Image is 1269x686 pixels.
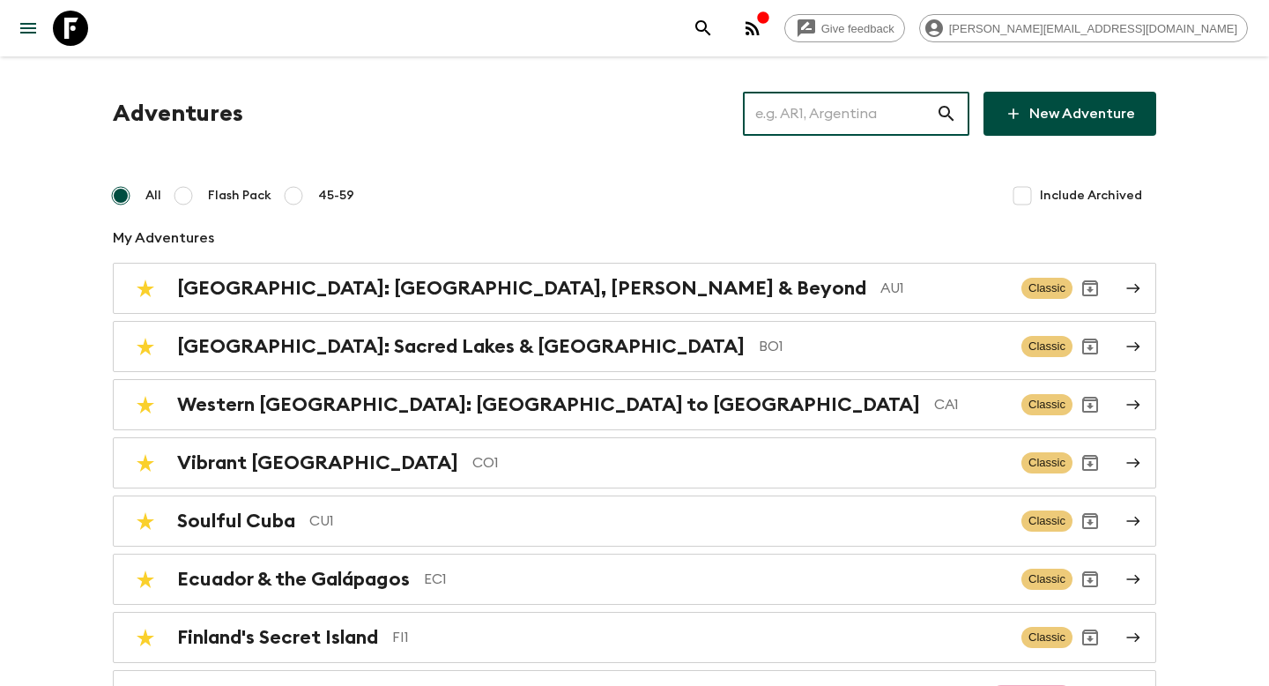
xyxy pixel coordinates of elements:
button: search adventures [686,11,721,46]
span: All [145,187,161,205]
button: Archive [1072,271,1108,306]
span: Classic [1021,394,1072,415]
a: New Adventure [983,92,1156,136]
span: Include Archived [1040,187,1142,205]
button: Archive [1072,329,1108,364]
a: [GEOGRAPHIC_DATA]: [GEOGRAPHIC_DATA], [PERSON_NAME] & BeyondAU1ClassicArchive [113,263,1156,314]
p: AU1 [880,278,1007,299]
span: 45-59 [318,187,354,205]
p: FI1 [392,627,1007,648]
button: Archive [1072,620,1108,655]
button: Archive [1072,562,1108,597]
button: Archive [1072,503,1108,539]
p: CO1 [472,452,1007,473]
p: EC1 [424,569,1007,590]
a: Western [GEOGRAPHIC_DATA]: [GEOGRAPHIC_DATA] to [GEOGRAPHIC_DATA]CA1ClassicArchive [113,379,1156,430]
span: Give feedback [812,22,904,35]
h2: Soulful Cuba [177,510,295,533]
div: [PERSON_NAME][EMAIL_ADDRESS][DOMAIN_NAME] [919,14,1248,42]
p: CU1 [309,511,1007,532]
p: CA1 [934,394,1007,415]
span: Classic [1021,627,1072,648]
a: Soulful CubaCU1ClassicArchive [113,496,1156,547]
button: menu [11,11,46,46]
h2: [GEOGRAPHIC_DATA]: [GEOGRAPHIC_DATA], [PERSON_NAME] & Beyond [177,277,866,300]
a: Give feedback [784,14,905,42]
h2: Finland's Secret Island [177,626,378,649]
input: e.g. AR1, Argentina [743,89,936,138]
p: BO1 [759,336,1007,357]
a: Vibrant [GEOGRAPHIC_DATA]CO1ClassicArchive [113,437,1156,488]
span: Classic [1021,452,1072,473]
span: Flash Pack [208,187,271,205]
p: My Adventures [113,227,1156,249]
h1: Adventures [113,96,243,131]
span: [PERSON_NAME][EMAIL_ADDRESS][DOMAIN_NAME] [939,22,1247,35]
span: Classic [1021,569,1072,590]
span: Classic [1021,278,1072,299]
span: Classic [1021,336,1072,357]
span: Classic [1021,511,1072,532]
a: Finland's Secret IslandFI1ClassicArchive [113,612,1156,663]
h2: Western [GEOGRAPHIC_DATA]: [GEOGRAPHIC_DATA] to [GEOGRAPHIC_DATA] [177,393,920,416]
a: [GEOGRAPHIC_DATA]: Sacred Lakes & [GEOGRAPHIC_DATA]BO1ClassicArchive [113,321,1156,372]
button: Archive [1072,387,1108,422]
h2: Vibrant [GEOGRAPHIC_DATA] [177,451,458,474]
button: Archive [1072,445,1108,481]
h2: Ecuador & the Galápagos [177,568,410,591]
h2: [GEOGRAPHIC_DATA]: Sacred Lakes & [GEOGRAPHIC_DATA] [177,335,745,358]
a: Ecuador & the GalápagosEC1ClassicArchive [113,554,1156,605]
